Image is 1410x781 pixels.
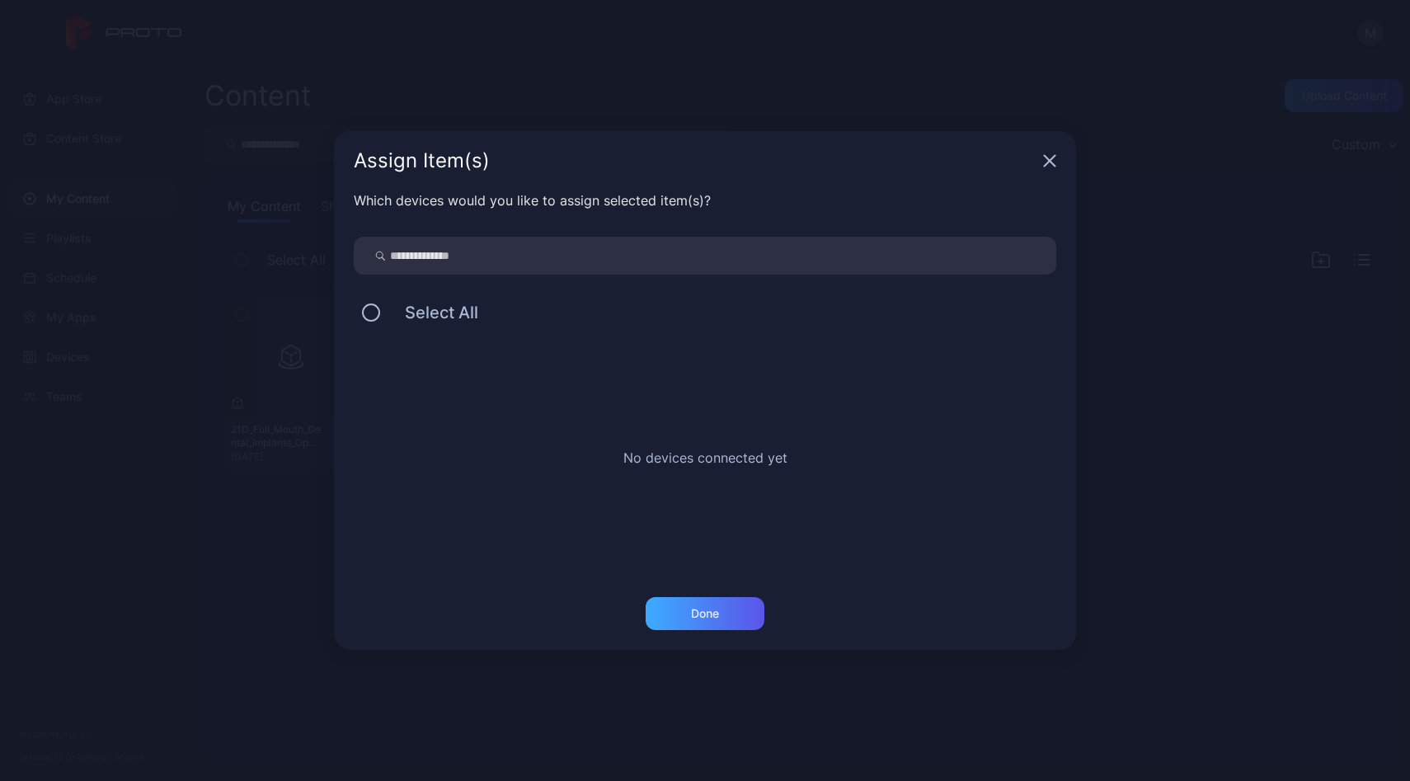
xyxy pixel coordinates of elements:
[691,607,719,620] div: Done
[623,448,787,468] p: No devices connected yet
[646,597,764,630] button: Done
[388,303,478,322] span: Select All
[354,191,1056,210] div: Which devices would you like to assign selected item(s)?
[354,151,1036,171] div: Assign Item(s)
